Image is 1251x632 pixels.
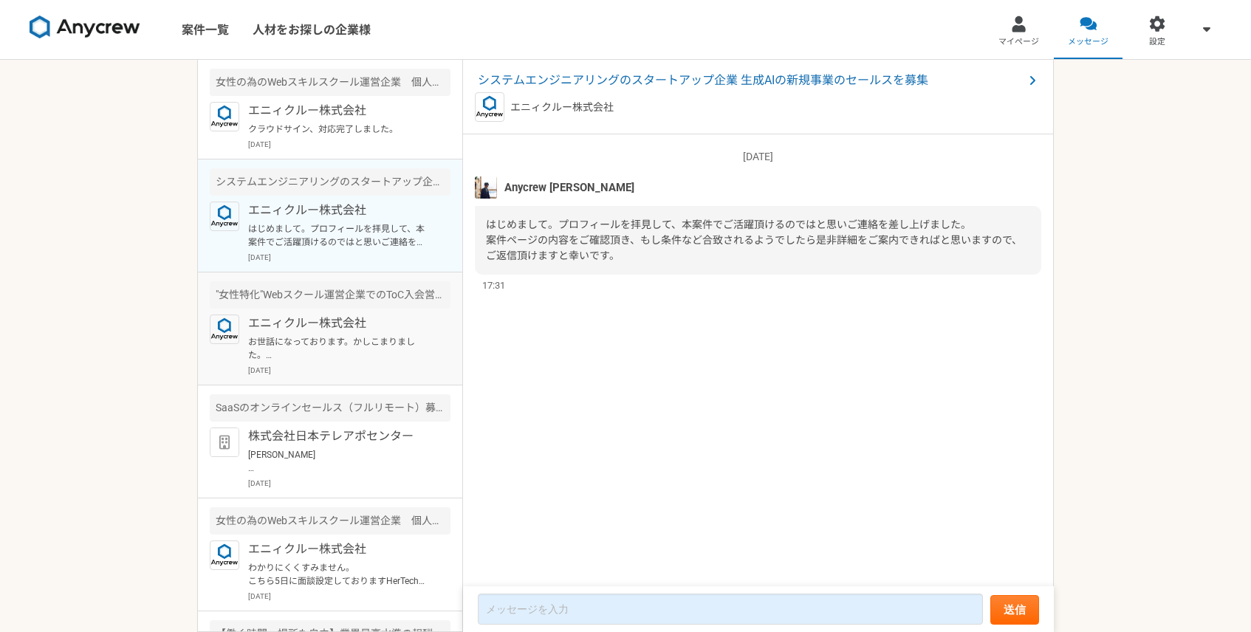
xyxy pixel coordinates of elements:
p: [DATE] [475,149,1041,165]
img: logo_text_blue_01.png [210,202,239,231]
div: SaaSのオンラインセールス（フルリモート）募集 [210,394,450,422]
p: お世話になっております。かしこまりました。 気になる案件等ございましたらお気軽にご連絡ください。 引き続きよろしくお願い致します。 [248,335,431,362]
img: logo_text_blue_01.png [210,540,239,570]
p: わかりにくくすみません。 こちら5日に面談設定しておりますHerTech様となります。 ご確認よろしくお願いいたします。 [248,561,431,588]
span: Anycrew [PERSON_NAME] [504,179,634,196]
img: logo_text_blue_01.png [475,92,504,122]
p: エニィクルー株式会社 [248,202,431,219]
p: [PERSON_NAME] お世話になっております。 再度ご予約をいただきありがとうございます。 [DATE] 15:30 - 16:00にてご予約を確認いたしました。 メールアドレスへGoog... [248,448,431,475]
span: 17:31 [482,278,505,292]
div: 女性の為のWebスキルスクール運営企業 個人営業 [210,69,450,96]
span: システムエンジニアリングのスタートアップ企業 生成AIの新規事業のセールスを募集 [478,72,1024,89]
p: [DATE] [248,478,450,489]
div: システムエンジニアリングのスタートアップ企業 生成AIの新規事業のセールスを募集 [210,168,450,196]
img: logo_text_blue_01.png [210,315,239,344]
p: エニィクルー株式会社 [248,540,431,558]
p: 株式会社日本テレアポセンター [248,427,431,445]
p: [DATE] [248,139,450,150]
p: クラウドサイン、対応完了しました。 [248,123,431,136]
p: エニィクルー株式会社 [248,315,431,332]
img: default_org_logo-42cde973f59100197ec2c8e796e4974ac8490bb5b08a0eb061ff975e4574aa76.png [210,427,239,457]
p: エニィクルー株式会社 [248,102,431,120]
div: 女性の為のWebスキルスクール運営企業 個人営業（フルリモート） [210,507,450,535]
p: はじめまして。プロフィールを拝見して、本案件でご活躍頂けるのではと思いご連絡を差し上げました。 案件ページの内容をご確認頂き、もし条件など合致されるようでしたら是非詳細をご案内できればと思います... [248,222,431,249]
p: [DATE] [248,591,450,602]
p: [DATE] [248,252,450,263]
span: メッセージ [1068,36,1108,48]
p: エニィクルー株式会社 [510,100,614,115]
span: 設定 [1149,36,1165,48]
span: はじめまして。プロフィールを拝見して、本案件でご活躍頂けるのではと思いご連絡を差し上げました。 案件ページの内容をご確認頂き、もし条件など合致されるようでしたら是非詳細をご案内できればと思います... [486,219,1022,261]
span: マイページ [998,36,1039,48]
div: "女性特化"Webスクール運営企業でのToC入会営業（フルリモート可） [210,281,450,309]
img: tomoya_yamashita.jpeg [475,176,497,199]
img: logo_text_blue_01.png [210,102,239,131]
p: [DATE] [248,365,450,376]
img: 8DqYSo04kwAAAAASUVORK5CYII= [30,16,140,39]
button: 送信 [990,595,1039,625]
